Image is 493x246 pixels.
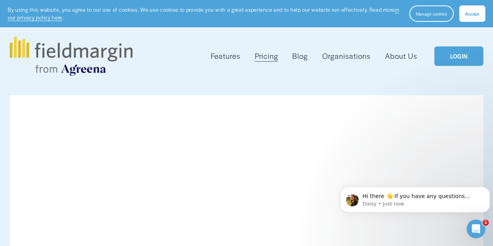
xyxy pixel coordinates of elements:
[254,50,278,62] a: Pricing
[337,170,493,225] iframe: Intercom notifications message
[459,5,485,22] button: Accept
[211,51,240,62] span: Features
[465,11,479,17] span: Accept
[434,46,483,66] a: LOGIN
[8,6,401,21] p: By using this website, you agree to our use of cookies. We use cookies to provide you with a grea...
[409,5,454,22] button: Manage cookies
[211,50,240,62] a: folder dropdown
[385,50,417,62] a: About Us
[416,11,447,17] span: Manage cookies
[466,219,485,238] iframe: Intercom live chat
[482,219,489,226] span: 1
[322,50,371,62] a: Organisations
[292,50,308,62] a: Blog
[8,6,399,21] a: in our privacy policy here
[10,37,132,76] img: fieldmargin.com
